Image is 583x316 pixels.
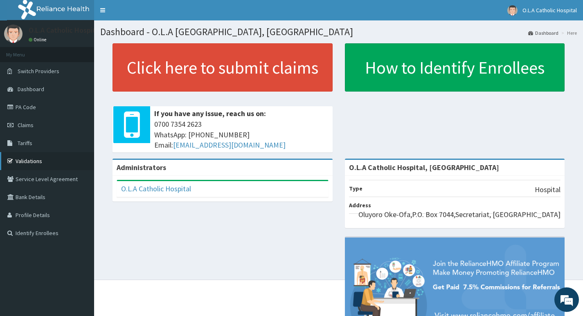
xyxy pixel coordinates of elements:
span: O.L.A Catholic Hospital [522,7,577,14]
b: If you have any issue, reach us on: [154,109,266,118]
a: O.L.A Catholic Hospital [121,184,191,193]
a: How to Identify Enrollees [345,43,565,92]
p: Oluyoro Oke-Ofa,P.O. Box 7044,Secretariat, [GEOGRAPHIC_DATA] [358,209,560,220]
img: User Image [507,5,518,16]
li: Here [559,29,577,36]
span: Switch Providers [18,67,59,75]
span: Dashboard [18,85,44,93]
b: Type [349,185,362,192]
span: 0700 7354 2623 WhatsApp: [PHONE_NUMBER] Email: [154,119,329,150]
a: [EMAIL_ADDRESS][DOMAIN_NAME] [173,140,286,150]
b: Address [349,202,371,209]
p: Hospital [535,184,560,195]
a: Click here to submit claims [113,43,333,92]
strong: O.L.A Catholic Hospital, [GEOGRAPHIC_DATA] [349,163,499,172]
h1: Dashboard - O.L.A [GEOGRAPHIC_DATA], [GEOGRAPHIC_DATA] [100,27,577,37]
img: User Image [4,25,23,43]
b: Administrators [117,163,166,172]
span: Tariffs [18,139,32,147]
a: Online [29,37,48,43]
span: Claims [18,121,34,129]
a: Dashboard [528,29,558,36]
p: O.L.A Catholic Hospital [29,27,101,34]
